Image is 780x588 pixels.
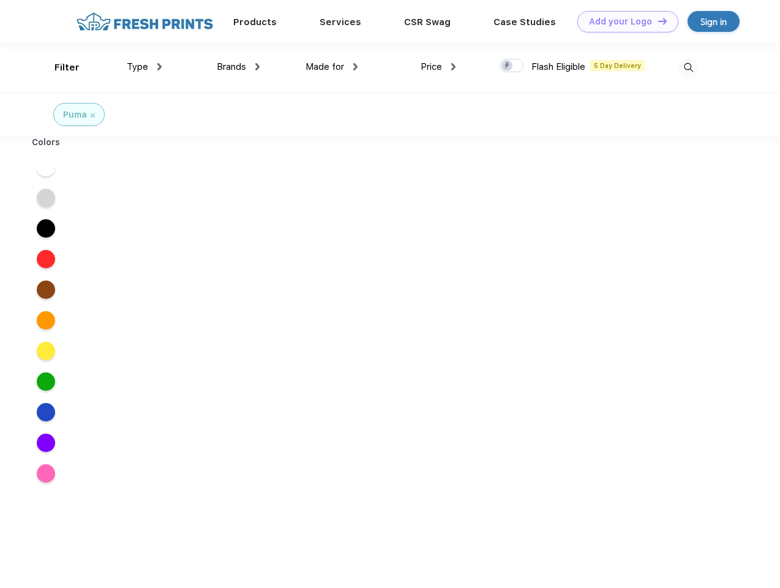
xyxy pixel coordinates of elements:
[590,60,645,71] span: 5 Day Delivery
[353,63,358,70] img: dropdown.png
[127,61,148,72] span: Type
[688,11,740,32] a: Sign in
[589,17,652,27] div: Add your Logo
[678,58,699,78] img: desktop_search.svg
[255,63,260,70] img: dropdown.png
[233,17,277,28] a: Products
[404,17,451,28] a: CSR Swag
[451,63,456,70] img: dropdown.png
[421,61,442,72] span: Price
[320,17,361,28] a: Services
[73,11,217,32] img: fo%20logo%202.webp
[23,136,70,149] div: Colors
[54,61,80,75] div: Filter
[157,63,162,70] img: dropdown.png
[91,113,95,118] img: filter_cancel.svg
[63,108,87,121] div: Puma
[658,18,667,24] img: DT
[306,61,344,72] span: Made for
[531,61,585,72] span: Flash Eligible
[700,15,727,29] div: Sign in
[217,61,246,72] span: Brands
